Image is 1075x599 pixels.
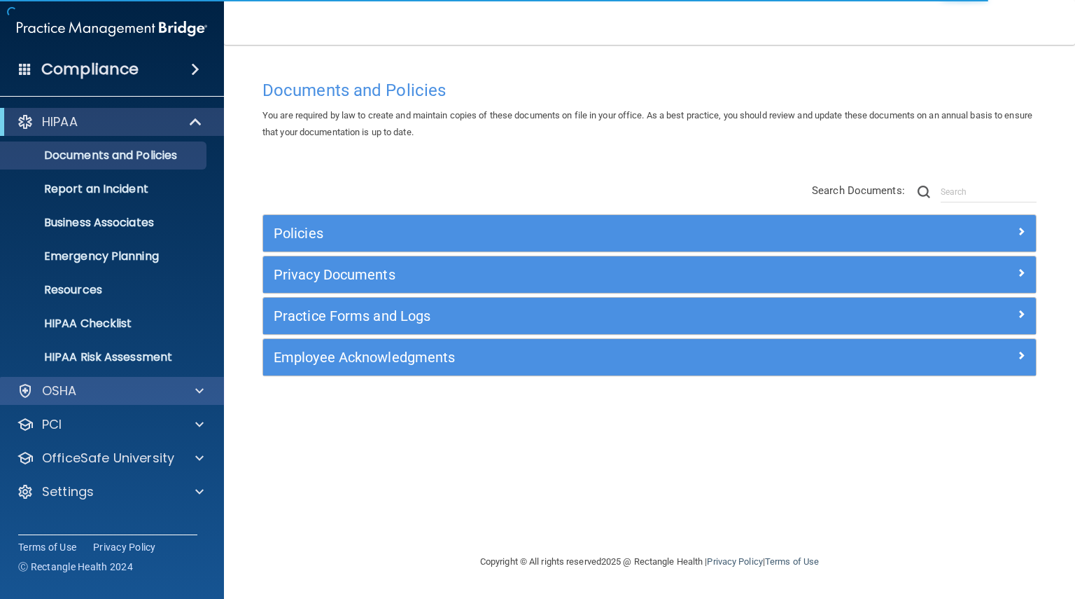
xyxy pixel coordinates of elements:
[262,110,1032,137] span: You are required by law to create and maintain copies of these documents on file in your office. ...
[274,263,1025,286] a: Privacy Documents
[17,450,204,467] a: OfficeSafe University
[17,383,204,399] a: OSHA
[941,181,1037,202] input: Search
[17,483,204,500] a: Settings
[394,539,905,584] div: Copyright © All rights reserved 2025 @ Rectangle Health | |
[765,556,819,567] a: Terms of Use
[9,283,200,297] p: Resources
[9,216,200,230] p: Business Associates
[262,81,1037,99] h4: Documents and Policies
[9,350,200,364] p: HIPAA Risk Assessment
[17,416,204,433] a: PCI
[274,346,1025,369] a: Employee Acknowledgments
[9,149,200,163] p: Documents and Policies
[9,249,200,263] p: Emergency Planning
[42,483,94,500] p: Settings
[18,560,133,574] span: Ⓒ Rectangle Health 2024
[274,222,1025,245] a: Policies
[18,540,76,554] a: Terms of Use
[274,350,832,365] h5: Employee Acknowledgments
[918,186,930,198] img: ic-search.3b580494.png
[9,317,200,331] p: HIPAA Checklist
[93,540,156,554] a: Privacy Policy
[42,450,174,467] p: OfficeSafe University
[812,184,905,197] span: Search Documents:
[17,113,203,130] a: HIPAA
[274,305,1025,327] a: Practice Forms and Logs
[41,60,139,79] h4: Compliance
[42,113,78,130] p: HIPAA
[274,226,832,241] h5: Policies
[17,15,207,43] img: PMB logo
[42,383,77,399] p: OSHA
[9,182,200,196] p: Report an Incident
[42,416,62,433] p: PCI
[833,500,1058,556] iframe: Drift Widget Chat Controller
[274,267,832,282] h5: Privacy Documents
[707,556,762,567] a: Privacy Policy
[274,308,832,324] h5: Practice Forms and Logs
